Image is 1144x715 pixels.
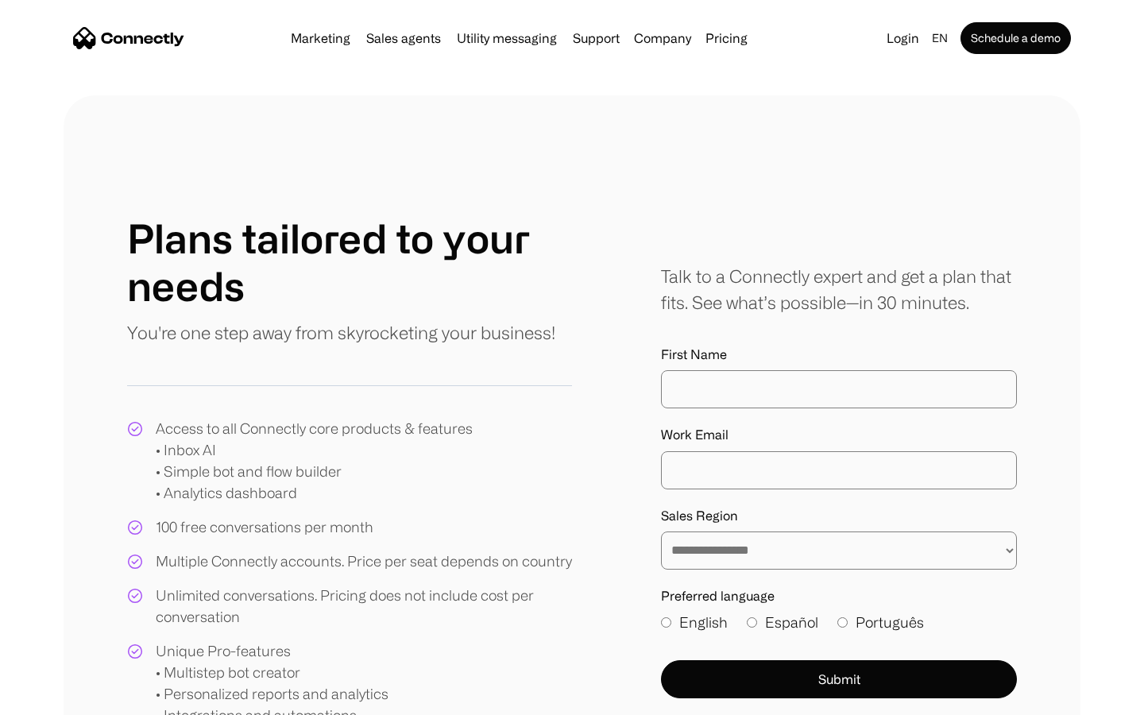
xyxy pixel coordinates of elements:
a: Schedule a demo [960,22,1071,54]
input: English [661,617,671,628]
label: English [661,612,728,633]
div: Company [634,27,691,49]
ul: Language list [32,687,95,709]
label: Português [837,612,924,633]
a: Sales agents [360,32,447,44]
label: Español [747,612,818,633]
input: Español [747,617,757,628]
div: en [932,27,948,49]
aside: Language selected: English [16,686,95,709]
label: Work Email [661,427,1017,443]
div: Unlimited conversations. Pricing does not include cost per conversation [156,585,572,628]
div: Access to all Connectly core products & features • Inbox AI • Simple bot and flow builder • Analy... [156,418,473,504]
a: Login [880,27,926,49]
label: First Name [661,347,1017,362]
div: 100 free conversations per month [156,516,373,538]
button: Submit [661,660,1017,698]
p: You're one step away from skyrocketing your business! [127,319,555,346]
a: Support [566,32,626,44]
a: Pricing [699,32,754,44]
input: Português [837,617,848,628]
div: Multiple Connectly accounts. Price per seat depends on country [156,551,572,572]
a: Utility messaging [450,32,563,44]
label: Preferred language [661,589,1017,604]
label: Sales Region [661,508,1017,524]
div: Talk to a Connectly expert and get a plan that fits. See what’s possible—in 30 minutes. [661,263,1017,315]
a: Marketing [284,32,357,44]
h1: Plans tailored to your needs [127,214,572,310]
